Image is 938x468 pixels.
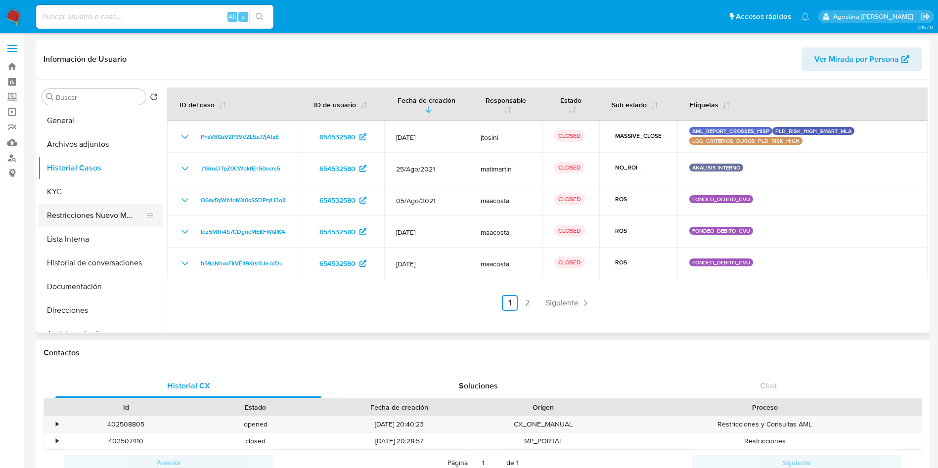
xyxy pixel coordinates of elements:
div: Estado [198,402,313,412]
span: Alt [228,12,236,21]
div: closed [191,433,320,449]
div: Fecha de creación [327,402,472,412]
div: Origen [486,402,601,412]
div: Proceso [615,402,915,412]
button: KYC [38,180,162,204]
div: 402507410 [61,433,191,449]
span: s [242,12,245,21]
button: Documentación [38,275,162,298]
button: search-icon [249,10,269,24]
h1: Información de Usuario [44,54,127,64]
div: MP_PORTAL [479,433,608,449]
p: agostina.faruolo@mercadolibre.com [833,12,917,21]
button: Anticipos de dinero [38,322,162,346]
div: Restricciones [608,433,922,449]
div: • [56,436,58,446]
div: Restricciones y Consultas AML [608,416,922,432]
button: Ver Mirada por Persona [802,47,922,71]
input: Buscar usuario o caso... [36,10,273,23]
span: Chat [760,380,777,391]
button: Volver al orden por defecto [150,93,158,104]
div: [DATE] 20:40:23 [320,416,479,432]
a: Notificaciones [801,12,809,21]
span: Soluciones [459,380,498,391]
button: Historial de conversaciones [38,251,162,275]
button: General [38,109,162,132]
button: Historial Casos [38,156,162,180]
h1: Contactos [44,348,922,358]
button: Archivos adjuntos [38,132,162,156]
span: Accesos rápidos [736,11,791,22]
button: Restricciones Nuevo Mundo [38,204,154,227]
button: Lista Interna [38,227,162,251]
span: 1 [516,458,519,468]
span: Ver Mirada por Persona [814,47,899,71]
a: Salir [920,11,931,22]
div: • [56,420,58,429]
div: Id [68,402,184,412]
div: CX_ONE_MANUAL [479,416,608,432]
input: Buscar [56,93,142,102]
button: Direcciones [38,298,162,322]
div: opened [191,416,320,432]
span: Historial CX [167,380,210,391]
button: Buscar [46,93,54,101]
div: [DATE] 20:28:57 [320,433,479,449]
div: 402508805 [61,416,191,432]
